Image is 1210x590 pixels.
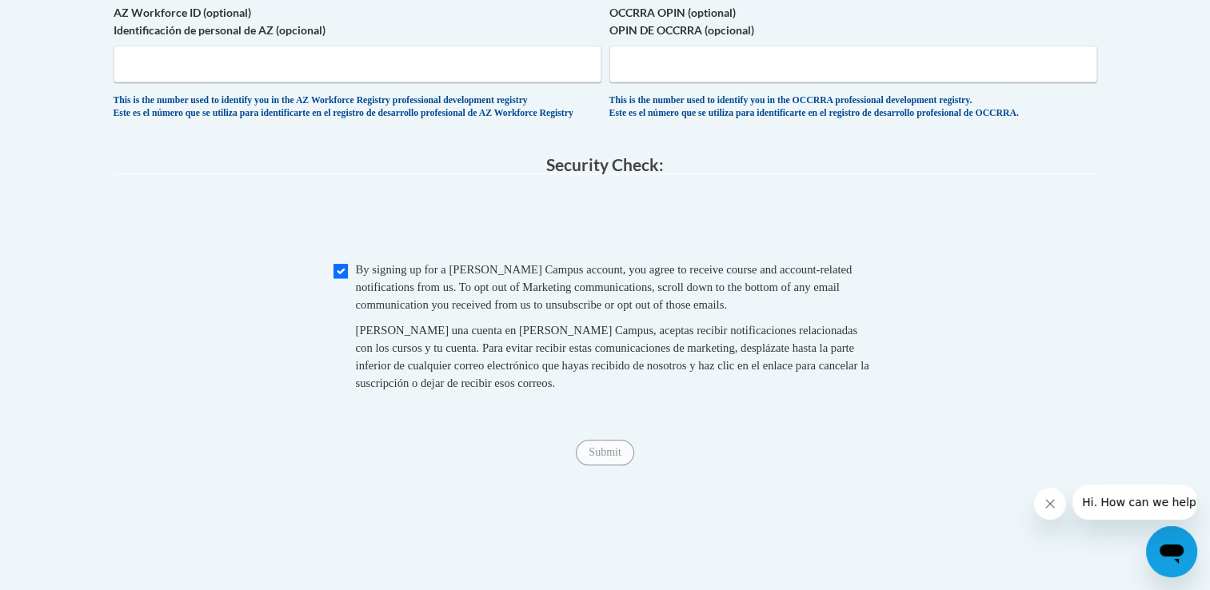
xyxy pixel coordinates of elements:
label: OCCRRA OPIN (optional) OPIN DE OCCRRA (opcional) [609,4,1097,39]
iframe: Message from company [1072,484,1197,520]
label: AZ Workforce ID (optional) Identificación de personal de AZ (opcional) [114,4,601,39]
span: [PERSON_NAME] una cuenta en [PERSON_NAME] Campus, aceptas recibir notificaciones relacionadas con... [356,324,869,389]
span: Hi. How can we help? [10,11,130,24]
iframe: reCAPTCHA [484,190,727,253]
span: Security Check: [546,154,664,174]
iframe: Button to launch messaging window [1146,526,1197,577]
div: This is the number used to identify you in the AZ Workforce Registry professional development reg... [114,94,601,121]
div: This is the number used to identify you in the OCCRRA professional development registry. Este es ... [609,94,1097,121]
iframe: Close message [1034,488,1066,520]
span: By signing up for a [PERSON_NAME] Campus account, you agree to receive course and account-related... [356,263,853,311]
